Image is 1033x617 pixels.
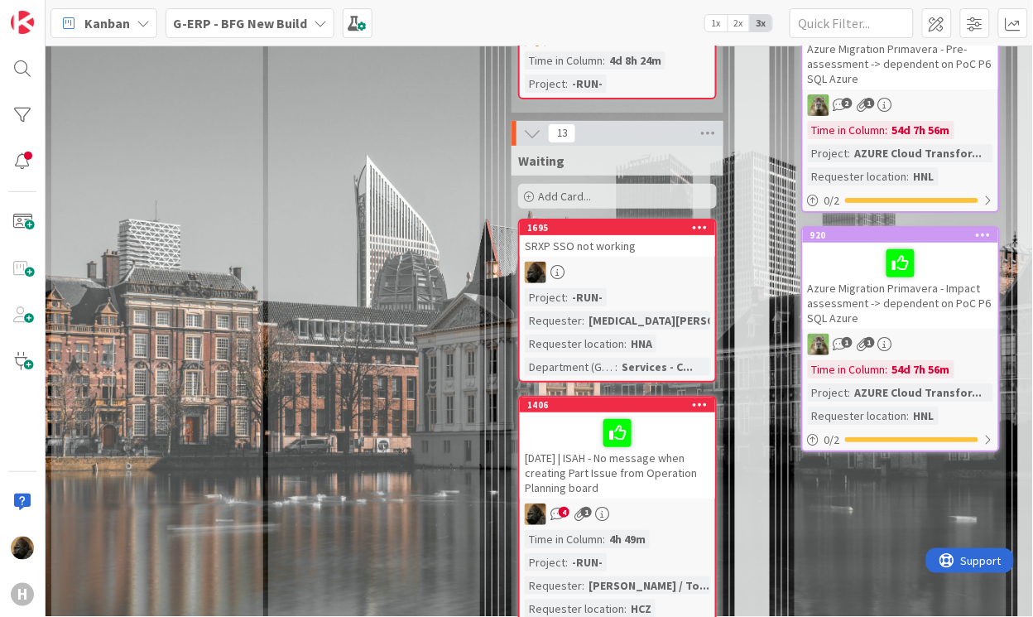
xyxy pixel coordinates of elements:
[520,398,715,412] div: 1406
[559,507,569,518] span: 4
[565,75,568,93] span: :
[548,123,576,143] span: 13
[584,311,767,330] div: [MEDICAL_DATA][PERSON_NAME]
[603,51,605,70] span: :
[520,398,715,499] div: 1406[DATE] | ISAH - No message when creating Part Issue from Operation Planning board
[888,360,954,378] div: 54d 7h 56m
[525,504,546,525] img: ND
[808,94,829,116] img: TT
[808,334,829,355] img: TT
[803,430,998,451] div: 0/2
[520,412,715,499] div: [DATE] | ISAH - No message when creating Part Issue from Operation Planning board
[750,15,772,31] span: 3x
[568,75,607,93] div: -RUN-
[565,288,568,306] span: :
[808,407,907,425] div: Requester location
[525,311,582,330] div: Requester
[848,383,851,402] span: :
[907,407,910,425] span: :
[527,399,715,411] div: 1406
[910,407,939,425] div: HNL
[581,507,592,518] span: 1
[810,229,998,241] div: 920
[801,226,1000,452] a: 920Azure Migration Primavera - Impact assessment -> dependent on PoC P6 SQL AzureTTTime in Column...
[851,144,987,162] div: AZURE Cloud Transfor...
[525,75,565,93] div: Project
[617,358,697,376] div: Services - C...
[803,243,998,329] div: Azure Migration Primavera - Impact assessment -> dependent on PoC P6 SQL Azure
[808,121,886,139] div: Time in Column
[803,190,998,211] div: 0/2
[728,15,750,31] span: 2x
[525,576,582,595] div: Requester
[907,167,910,186] span: :
[525,530,603,548] div: Time in Column
[808,167,907,186] div: Requester location
[568,288,607,306] div: -RUN-
[84,13,130,33] span: Kanban
[582,311,584,330] span: :
[520,262,715,283] div: ND
[605,51,665,70] div: 4d 8h 24m
[518,219,717,383] a: 1695SRXP SSO not workingNDProject:-RUN-Requester:[MEDICAL_DATA][PERSON_NAME]Requester location:HN...
[824,431,840,449] span: 0 / 2
[538,189,591,204] span: Add Card...
[584,576,713,595] div: [PERSON_NAME] / To...
[803,228,998,329] div: 920Azure Migration Primavera - Impact assessment -> dependent on PoC P6 SQL Azure
[565,553,568,571] span: :
[568,553,607,571] div: -RUN-
[525,553,565,571] div: Project
[11,537,34,560] img: ND
[842,98,853,108] span: 2
[808,144,848,162] div: Project
[864,98,875,108] span: 1
[582,576,584,595] span: :
[520,220,715,235] div: 1695
[615,358,617,376] span: :
[886,121,888,139] span: :
[520,504,715,525] div: ND
[842,337,853,348] span: 1
[605,530,650,548] div: 4h 49m
[705,15,728,31] span: 1x
[525,358,615,376] div: Department (G-ERP)
[851,383,987,402] div: AZURE Cloud Transfor...
[11,583,34,606] div: H
[803,228,998,243] div: 920
[803,94,998,116] div: TT
[886,360,888,378] span: :
[603,530,605,548] span: :
[848,144,851,162] span: :
[525,51,603,70] div: Time in Column
[525,335,624,353] div: Requester location
[527,222,715,234] div: 1695
[624,335,627,353] span: :
[627,335,656,353] div: HNA
[35,2,75,22] span: Support
[790,8,914,38] input: Quick Filter...
[11,11,34,34] img: Visit kanbanzone.com
[824,192,840,210] span: 0 / 2
[808,383,848,402] div: Project
[173,15,307,31] b: G-ERP - BFG New Build
[808,360,886,378] div: Time in Column
[803,334,998,355] div: TT
[525,288,565,306] div: Project
[525,262,546,283] img: ND
[864,337,875,348] span: 1
[910,167,939,186] div: HNL
[518,152,565,169] span: Waiting
[520,235,715,257] div: SRXP SSO not working
[803,3,998,89] div: Azure Migration Primavera - Pre-assessment -> dependent on PoC P6 SQL Azure
[888,121,954,139] div: 54d 7h 56m
[520,220,715,257] div: 1695SRXP SSO not working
